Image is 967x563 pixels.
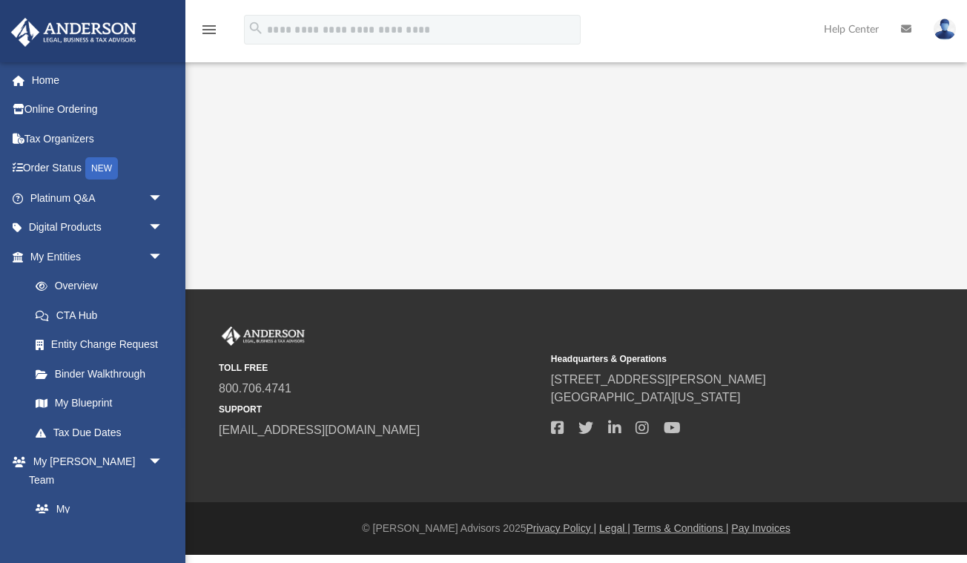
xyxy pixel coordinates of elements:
a: CTA Hub [21,300,185,330]
a: 800.706.4741 [219,382,291,395]
img: User Pic [934,19,956,40]
a: Online Ordering [10,95,185,125]
small: TOLL FREE [219,361,541,375]
a: My [PERSON_NAME] Teamarrow_drop_down [10,447,178,495]
a: My [PERSON_NAME] Team [21,495,171,561]
a: Tax Due Dates [21,418,185,447]
a: Terms & Conditions | [633,522,729,534]
a: My Blueprint [21,389,178,418]
a: Pay Invoices [731,522,790,534]
div: NEW [85,157,118,180]
i: search [248,20,264,36]
a: [GEOGRAPHIC_DATA][US_STATE] [551,391,741,404]
a: Entity Change Request [21,330,185,360]
a: Tax Organizers [10,124,185,154]
a: Digital Productsarrow_drop_down [10,213,185,243]
a: My Entitiesarrow_drop_down [10,242,185,271]
img: Anderson Advisors Platinum Portal [7,18,141,47]
a: menu [200,28,218,39]
span: arrow_drop_down [148,447,178,478]
small: Headquarters & Operations [551,352,873,366]
span: arrow_drop_down [148,183,178,214]
div: © [PERSON_NAME] Advisors 2025 [185,521,967,536]
small: SUPPORT [219,403,541,416]
a: Legal | [599,522,630,534]
a: Order StatusNEW [10,154,185,184]
a: [STREET_ADDRESS][PERSON_NAME] [551,373,766,386]
a: Binder Walkthrough [21,359,185,389]
a: Platinum Q&Aarrow_drop_down [10,183,185,213]
img: Anderson Advisors Platinum Portal [219,326,308,346]
span: arrow_drop_down [148,213,178,243]
a: Overview [21,271,185,301]
i: menu [200,21,218,39]
a: Home [10,65,185,95]
a: [EMAIL_ADDRESS][DOMAIN_NAME] [219,424,420,436]
a: Privacy Policy | [527,522,597,534]
span: arrow_drop_down [148,242,178,272]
